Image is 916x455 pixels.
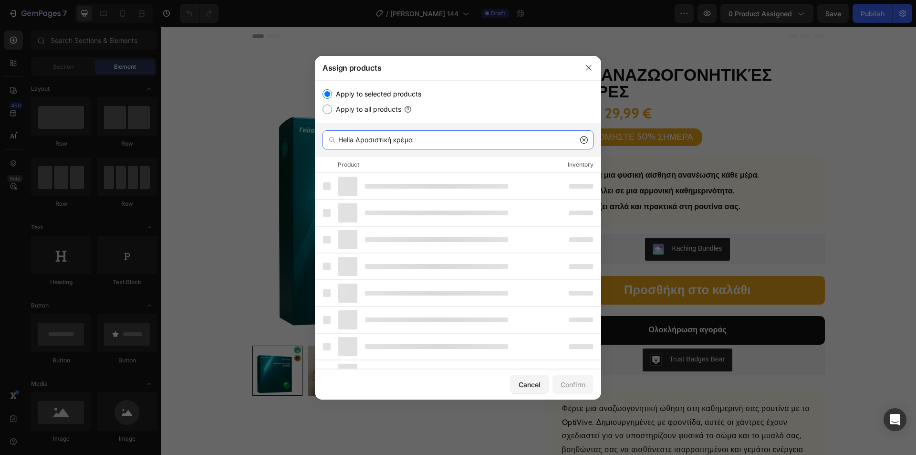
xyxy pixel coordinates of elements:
div: 59,99 € [390,76,439,97]
div: Confirm [561,380,585,390]
div: Assign products [315,55,576,80]
p: Συμβάλλει σε μια αρμονική καθημερινότητα. [416,158,574,171]
div: Trust Badges Bear [509,328,564,338]
div: Προσθήκη στο καλάθι [463,254,590,273]
div: /> [315,81,601,369]
div: Inventory [568,160,593,169]
div: 29,99 € [443,76,492,97]
p: Χαρίζει μια φυσική αίσθηση ανανέωσης κάθε μέρα. [416,142,599,156]
label: Apply to selected products [332,88,421,100]
button: Ολοκλήρωση αγοράς [390,289,664,318]
button: Kaching Bundles [484,211,569,234]
button: Προσθήκη στο καλάθι [390,249,664,278]
div: Product [338,160,359,169]
button: Confirm [552,375,593,394]
div: Cancel [519,380,541,390]
img: CLDR_q6erfwCEAE=.png [489,328,501,339]
img: KachingBundles.png [492,217,503,228]
div: 50% [475,104,496,116]
div: Open Intercom Messenger [884,408,906,431]
div: Ολοκλήρωση αγοράς [488,296,565,310]
label: Apply to all products [332,104,401,115]
div: Kaching Bundles [511,217,561,227]
button: Trust Badges Bear [482,322,572,345]
p: Φέρτε μια αναζωογονητική ώθηση στη καθημερινή σας ρουτίνα με το OptiVive. Δημιουργημένες με φροντ... [401,377,649,441]
div: ΕΞΟΙΚΟΝΟΜΗΣΤΕ [397,104,475,117]
button: Cancel [510,375,549,394]
div: ΣΗΜΕΡΑ [496,104,534,117]
input: Search products [323,130,593,149]
h1: Helia αναζωογονητικές χάντρες [390,39,664,74]
p: Ταιριάζει απλά και πρακτικά στη ρουτίνα σας. [416,173,580,187]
